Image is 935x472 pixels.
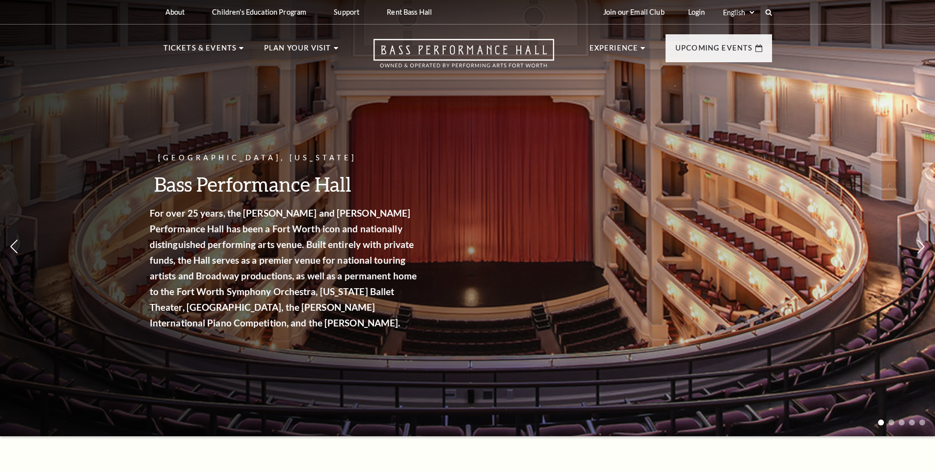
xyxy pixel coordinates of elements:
[264,42,331,60] p: Plan Your Visit
[212,8,306,16] p: Children's Education Program
[160,207,427,328] strong: For over 25 years, the [PERSON_NAME] and [PERSON_NAME] Performance Hall has been a Fort Worth ico...
[675,42,753,60] p: Upcoming Events
[387,8,432,16] p: Rent Bass Hall
[160,172,429,197] h3: Bass Performance Hall
[163,42,237,60] p: Tickets & Events
[721,8,756,17] select: Select:
[165,8,185,16] p: About
[160,152,429,164] p: [GEOGRAPHIC_DATA], [US_STATE]
[334,8,359,16] p: Support
[589,42,639,60] p: Experience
